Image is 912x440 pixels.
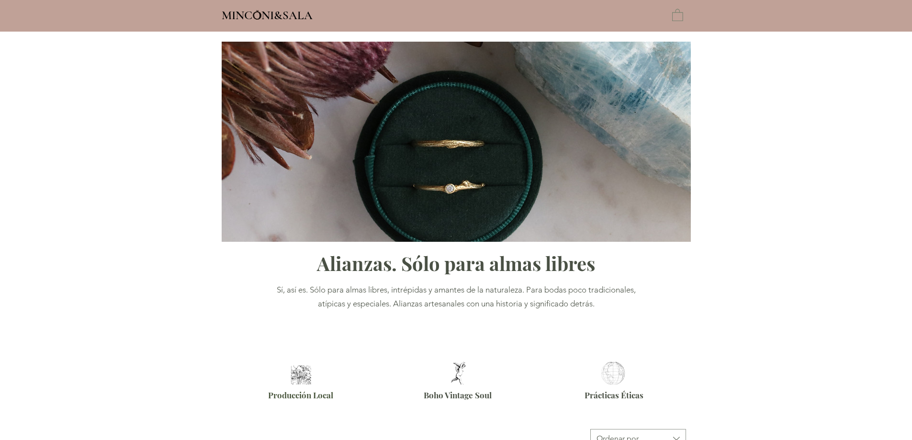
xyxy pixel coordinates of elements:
[222,42,691,242] img: Alianzas Inspiradas en la Naturaleza Minconi Sala
[277,285,636,308] span: Sí, así es. Sólo para almas libres, intrépidas y amantes de la naturaleza. Para bodas poco tradic...
[598,362,628,384] img: Alianzas éticas
[268,390,333,400] span: Producción Local
[444,362,473,384] img: Alianzas Boho Barcelona
[424,390,492,400] span: Boho Vintage Soul
[585,390,643,400] span: Prácticas Éticas
[222,8,313,23] span: MINCONI&SALA
[222,6,313,22] a: MINCONI&SALA
[317,250,595,276] span: Alianzas. Sólo para almas libres
[253,10,261,20] img: Minconi Sala
[288,365,314,384] img: Alianzas artesanales Barcelona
